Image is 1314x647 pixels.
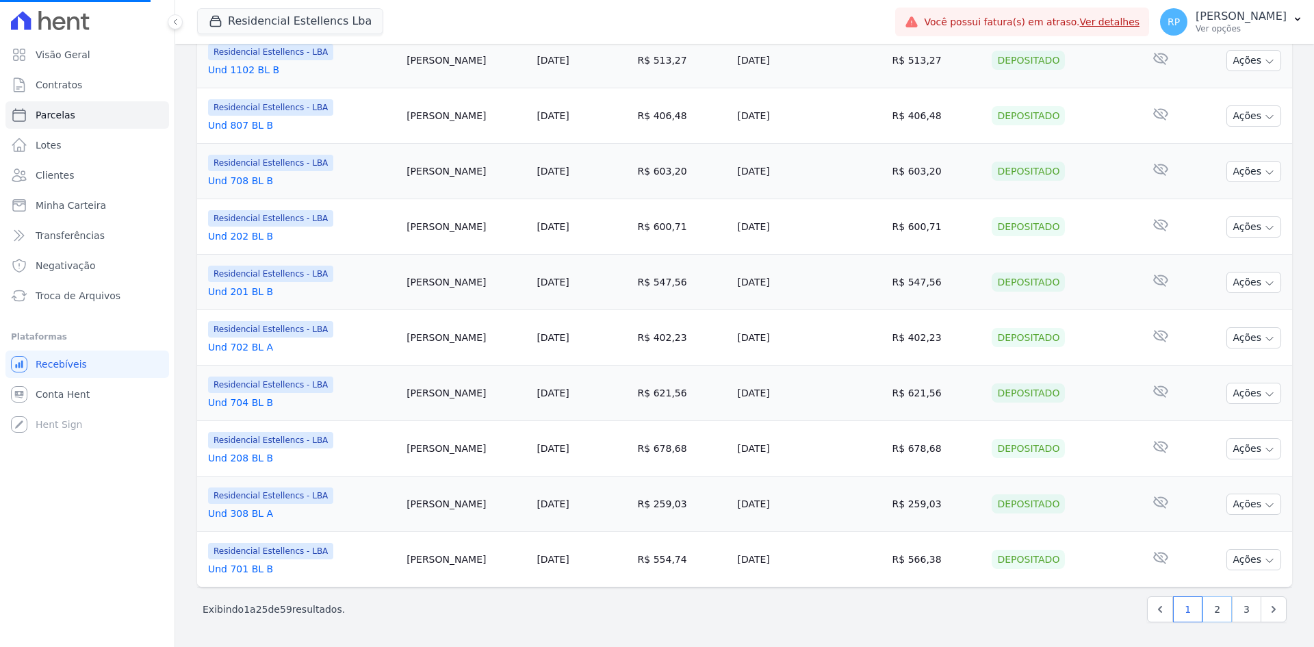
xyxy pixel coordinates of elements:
[36,78,82,92] span: Contratos
[1261,596,1287,622] a: Next
[732,144,886,199] td: [DATE]
[887,88,987,144] td: R$ 406,48
[5,41,169,68] a: Visão Geral
[208,118,396,132] a: Und 807 BL B
[537,110,569,121] a: [DATE]
[632,255,732,310] td: R$ 547,56
[1202,596,1232,622] a: 2
[208,210,333,227] span: Residencial Estellencs - LBA
[537,166,569,177] a: [DATE]
[208,562,396,576] a: Und 701 BL B
[632,33,732,88] td: R$ 513,27
[1196,10,1287,23] p: [PERSON_NAME]
[732,421,886,477] td: [DATE]
[1226,105,1281,127] button: Ações
[208,99,333,116] span: Residencial Estellencs - LBA
[1147,596,1173,622] a: Previous
[537,388,569,398] a: [DATE]
[5,192,169,219] a: Minha Carteira
[537,554,569,565] a: [DATE]
[1232,596,1261,622] a: 3
[732,477,886,532] td: [DATE]
[36,138,62,152] span: Lotes
[208,174,396,188] a: Und 708 BL B
[732,33,886,88] td: [DATE]
[887,532,987,587] td: R$ 566,38
[632,366,732,421] td: R$ 621,56
[1196,23,1287,34] p: Ver opções
[887,421,987,477] td: R$ 678,68
[36,48,90,62] span: Visão Geral
[992,328,1065,347] div: Depositado
[208,285,396,299] a: Und 201 BL B
[401,199,531,255] td: [PERSON_NAME]
[244,604,250,615] span: 1
[732,366,886,421] td: [DATE]
[992,51,1065,70] div: Depositado
[887,477,987,532] td: R$ 259,03
[256,604,268,615] span: 25
[36,168,74,182] span: Clientes
[732,255,886,310] td: [DATE]
[732,310,886,366] td: [DATE]
[5,351,169,378] a: Recebíveis
[992,217,1065,236] div: Depositado
[401,88,531,144] td: [PERSON_NAME]
[280,604,292,615] span: 59
[11,329,164,345] div: Plataformas
[1226,272,1281,293] button: Ações
[208,507,396,520] a: Und 308 BL A
[208,451,396,465] a: Und 208 BL B
[208,543,333,559] span: Residencial Estellencs - LBA
[537,277,569,288] a: [DATE]
[5,222,169,249] a: Transferências
[992,162,1065,181] div: Depositado
[5,282,169,309] a: Troca de Arquivos
[537,55,569,66] a: [DATE]
[1226,327,1281,348] button: Ações
[5,131,169,159] a: Lotes
[992,272,1065,292] div: Depositado
[36,259,96,272] span: Negativação
[992,439,1065,458] div: Depositado
[1149,3,1314,41] button: RP [PERSON_NAME] Ver opções
[401,33,531,88] td: [PERSON_NAME]
[732,88,886,144] td: [DATE]
[632,532,732,587] td: R$ 554,74
[36,357,87,371] span: Recebíveis
[208,44,333,60] span: Residencial Estellencs - LBA
[1226,383,1281,404] button: Ações
[5,162,169,189] a: Clientes
[36,388,90,401] span: Conta Hent
[208,432,333,448] span: Residencial Estellencs - LBA
[203,602,345,616] p: Exibindo a de resultados.
[632,199,732,255] td: R$ 600,71
[5,71,169,99] a: Contratos
[732,532,886,587] td: [DATE]
[36,199,106,212] span: Minha Carteira
[537,443,569,454] a: [DATE]
[401,421,531,477] td: [PERSON_NAME]
[401,144,531,199] td: [PERSON_NAME]
[208,229,396,243] a: Und 202 BL B
[887,144,987,199] td: R$ 603,20
[632,310,732,366] td: R$ 402,23
[208,487,333,504] span: Residencial Estellencs - LBA
[1226,438,1281,459] button: Ações
[1173,596,1202,622] a: 1
[1168,17,1180,27] span: RP
[1080,16,1140,27] a: Ver detalhes
[208,396,396,409] a: Und 704 BL B
[887,366,987,421] td: R$ 621,56
[401,255,531,310] td: [PERSON_NAME]
[208,266,333,282] span: Residencial Estellencs - LBA
[5,381,169,408] a: Conta Hent
[36,108,75,122] span: Parcelas
[1226,549,1281,570] button: Ações
[208,340,396,354] a: Und 702 BL A
[924,15,1139,29] span: Você possui fatura(s) em atraso.
[5,101,169,129] a: Parcelas
[537,221,569,232] a: [DATE]
[887,199,987,255] td: R$ 600,71
[208,321,333,338] span: Residencial Estellencs - LBA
